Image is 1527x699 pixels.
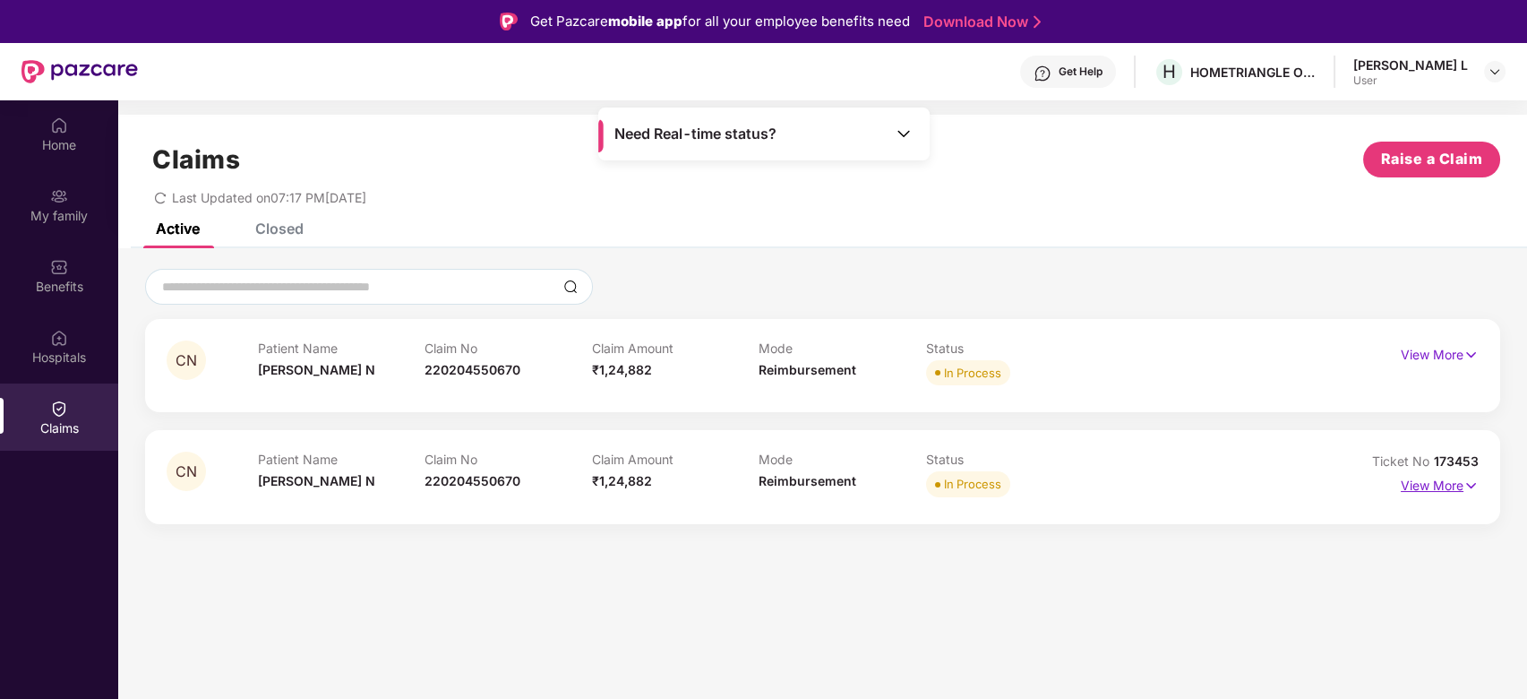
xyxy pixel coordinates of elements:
p: Claim Amount [592,452,759,467]
span: Reimbursement [759,473,856,488]
span: Last Updated on 07:17 PM[DATE] [172,190,366,205]
strong: mobile app [608,13,682,30]
div: Get Help [1059,65,1102,79]
div: HOMETRIANGLE ONLINE SERVICES PRIVATE LIMITED [1190,64,1316,81]
button: Raise a Claim [1363,142,1500,177]
img: svg+xml;base64,PHN2ZyBpZD0iSG9tZSIgeG1sbnM9Imh0dHA6Ly93d3cudzMub3JnLzIwMDAvc3ZnIiB3aWR0aD0iMjAiIG... [50,116,68,134]
img: Stroke [1034,13,1041,31]
h1: Claims [152,144,240,175]
img: Logo [500,13,518,30]
p: View More [1401,341,1479,365]
span: 220204550670 [425,473,520,488]
div: In Process [944,475,1001,493]
p: Status [926,452,1094,467]
p: Mode [759,452,926,467]
span: redo [154,190,167,205]
p: Claim No [425,341,592,356]
span: CN [176,464,197,479]
img: svg+xml;base64,PHN2ZyB4bWxucz0iaHR0cDovL3d3dy53My5vcmcvMjAwMC9zdmciIHdpZHRoPSIxNyIgaGVpZ2h0PSIxNy... [1463,345,1479,365]
img: svg+xml;base64,PHN2ZyBpZD0iQ2xhaW0iIHhtbG5zPSJodHRwOi8vd3d3LnczLm9yZy8yMDAwL3N2ZyIgd2lkdGg9IjIwIi... [50,400,68,418]
span: ₹1,24,882 [592,362,652,377]
div: In Process [944,364,1001,382]
span: Need Real-time status? [614,125,776,143]
img: svg+xml;base64,PHN2ZyBpZD0iU2VhcmNoLTMyeDMyIiB4bWxucz0iaHR0cDovL3d3dy53My5vcmcvMjAwMC9zdmciIHdpZH... [563,280,578,294]
img: svg+xml;base64,PHN2ZyBpZD0iQmVuZWZpdHMiIHhtbG5zPSJodHRwOi8vd3d3LnczLm9yZy8yMDAwL3N2ZyIgd2lkdGg9Ij... [50,258,68,276]
p: Patient Name [258,341,425,356]
span: ₹1,24,882 [592,473,652,488]
p: Mode [759,341,926,356]
span: 173453 [1434,453,1479,469]
img: svg+xml;base64,PHN2ZyBpZD0iSGVscC0zMngzMiIgeG1sbnM9Imh0dHA6Ly93d3cudzMub3JnLzIwMDAvc3ZnIiB3aWR0aD... [1034,65,1051,82]
div: Active [156,220,200,237]
div: [PERSON_NAME] L [1353,56,1468,73]
img: svg+xml;base64,PHN2ZyB4bWxucz0iaHR0cDovL3d3dy53My5vcmcvMjAwMC9zdmciIHdpZHRoPSIxNyIgaGVpZ2h0PSIxNy... [1463,476,1479,496]
span: CN [176,353,197,368]
p: Claim Amount [592,341,759,356]
div: User [1353,73,1468,88]
div: Closed [255,220,304,237]
p: Claim No [425,452,592,467]
span: 220204550670 [425,362,520,377]
p: Patient Name [258,452,425,467]
img: svg+xml;base64,PHN2ZyB3aWR0aD0iMjAiIGhlaWdodD0iMjAiIHZpZXdCb3g9IjAgMCAyMCAyMCIgZmlsbD0ibm9uZSIgeG... [50,187,68,205]
img: New Pazcare Logo [21,60,138,83]
img: svg+xml;base64,PHN2ZyBpZD0iRHJvcGRvd24tMzJ4MzIiIHhtbG5zPSJodHRwOi8vd3d3LnczLm9yZy8yMDAwL3N2ZyIgd2... [1488,65,1502,79]
img: svg+xml;base64,PHN2ZyBpZD0iSG9zcGl0YWxzIiB4bWxucz0iaHR0cDovL3d3dy53My5vcmcvMjAwMC9zdmciIHdpZHRoPS... [50,329,68,347]
p: Status [926,341,1094,356]
span: Reimbursement [759,362,856,377]
span: Raise a Claim [1381,148,1483,170]
span: [PERSON_NAME] N [258,473,375,488]
p: View More [1401,471,1479,496]
span: Ticket No [1372,453,1434,469]
img: Toggle Icon [895,125,913,142]
div: Get Pazcare for all your employee benefits need [530,11,910,32]
a: Download Now [923,13,1035,31]
span: H [1162,61,1176,82]
span: [PERSON_NAME] N [258,362,375,377]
